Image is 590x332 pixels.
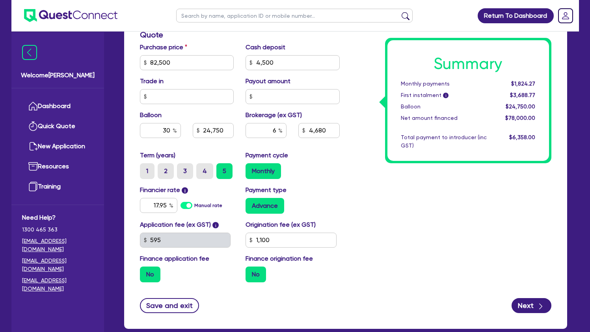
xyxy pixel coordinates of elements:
span: $6,358.00 [509,134,535,140]
img: icon-menu-close [22,45,37,60]
label: Finance origination fee [246,254,313,263]
label: Balloon [140,110,162,120]
a: Training [22,177,93,197]
h1: Summary [401,54,536,73]
a: Dropdown toggle [555,6,576,26]
label: 5 [216,163,233,179]
span: Need Help? [22,213,93,222]
a: Quick Quote [22,116,93,136]
label: Financier rate [140,185,188,195]
span: i [443,93,449,99]
div: Net amount financed [395,114,493,122]
label: Payment cycle [246,151,288,160]
img: quick-quote [28,121,38,131]
label: Origination fee (ex GST) [246,220,316,229]
h3: Quote [140,30,340,39]
a: [EMAIL_ADDRESS][DOMAIN_NAME] [22,257,93,273]
a: Resources [22,157,93,177]
label: Monthly [246,163,281,179]
label: Cash deposit [246,43,285,52]
label: Brokerage (ex GST) [246,110,302,120]
input: Search by name, application ID or mobile number... [176,9,413,22]
label: Payment type [246,185,287,195]
label: No [140,267,160,282]
a: [EMAIL_ADDRESS][DOMAIN_NAME] [22,276,93,293]
a: Return To Dashboard [478,8,554,23]
div: Balloon [395,103,493,111]
div: Monthly payments [395,80,493,88]
span: $24,750.00 [506,103,535,110]
label: No [246,267,266,282]
label: Finance application fee [140,254,209,263]
label: Purchase price [140,43,187,52]
div: Total payment to introducer (inc GST) [395,133,493,150]
label: 1 [140,163,154,179]
img: resources [28,162,38,171]
div: First instalment [395,91,493,99]
label: 3 [177,163,193,179]
img: new-application [28,142,38,151]
span: $3,688.77 [510,92,535,98]
label: Trade in [140,76,164,86]
button: Next [512,298,551,313]
a: New Application [22,136,93,157]
label: 2 [158,163,174,179]
span: Welcome [PERSON_NAME] [21,71,95,80]
a: Dashboard [22,96,93,116]
label: Manual rate [194,202,222,209]
span: i [182,187,188,194]
label: Term (years) [140,151,175,160]
label: 4 [196,163,213,179]
label: Payout amount [246,76,290,86]
img: quest-connect-logo-blue [24,9,117,22]
span: $78,000.00 [505,115,535,121]
button: Save and exit [140,298,199,313]
img: training [28,182,38,191]
label: Advance [246,198,284,214]
label: Application fee (ex GST) [140,220,211,229]
span: i [212,222,219,228]
span: $1,824.27 [511,80,535,87]
span: 1300 465 363 [22,226,93,234]
a: [EMAIL_ADDRESS][DOMAIN_NAME] [22,237,93,254]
